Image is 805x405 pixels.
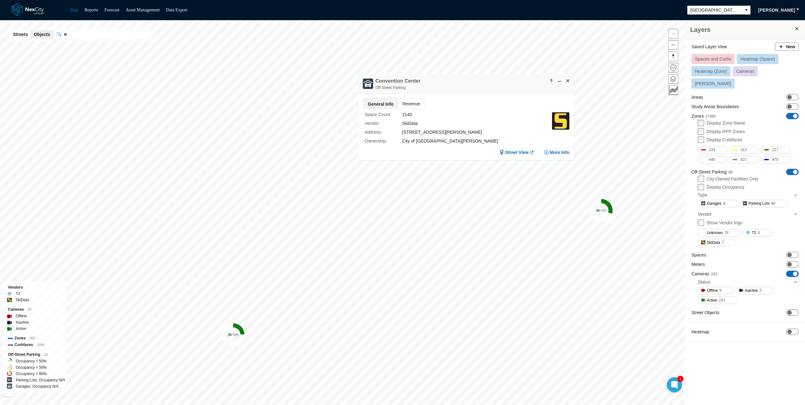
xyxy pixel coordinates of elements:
span: 475 [772,156,778,163]
label: Heatmap [691,329,709,335]
label: Saved Layer View [691,44,727,50]
button: T25 [743,229,772,237]
div: Vendor [698,209,798,219]
span: T2 [752,230,756,236]
span: 17490 [705,114,716,119]
button: More Info [544,150,569,156]
span: Parking Lots [749,200,770,207]
label: Spaces [691,252,706,258]
span: Objects [34,31,50,38]
span: 9 [719,287,721,294]
button: Cameras [733,66,758,76]
span: Revenue [398,99,425,109]
label: Offline [16,313,26,319]
button: Inactive2 [736,287,774,294]
button: 475 [761,156,790,163]
tspan: / 155 [600,208,606,213]
span: 8 [723,200,725,207]
button: Objects [31,30,53,39]
label: Study Areas Boundaries [691,103,739,110]
label: SkiData [16,297,29,303]
span: Heatmap (Space) [740,56,775,62]
a: Map [70,8,78,12]
label: Occupancy > 80% [16,371,47,377]
span: 453 [30,337,35,340]
span: 5 [758,230,760,236]
label: Ownership : [365,138,402,144]
label: Areas [691,94,703,100]
span: 12 [44,353,48,356]
div: Curbfaces [8,342,62,348]
div: Vendor [698,211,712,217]
div: SkiData [402,120,552,127]
span: [PERSON_NAME] [758,7,795,13]
div: Zones [8,335,62,342]
label: Cameras [691,271,717,277]
div: City of [GEOGRAPHIC_DATA][PERSON_NAME] [402,138,552,144]
span: 312 [740,147,747,153]
button: Home [668,63,678,73]
span: Spaces and Curbs [695,56,731,62]
span: General Info [363,99,398,109]
button: SkiData7 [698,239,736,246]
button: [PERSON_NAME] [754,5,799,15]
div: Status [698,277,798,287]
button: Offline9 [698,287,734,294]
span: Reset bearing to north [669,52,678,61]
button: Heatmap (Space) [737,54,779,64]
span: 88 [728,170,732,174]
label: Display Curbfaces [707,137,743,142]
span: SkiData [707,239,720,246]
tspan: 46 [596,208,600,213]
button: 312 [729,146,759,154]
span: Garages [707,200,721,207]
span: 7 [722,239,724,246]
button: 217 [761,146,790,154]
button: Zoom out [668,40,678,50]
label: Off-Street Parking [691,169,732,175]
div: [STREET_ADDRESS][PERSON_NAME] [402,129,552,136]
button: select [742,6,750,15]
div: 1 [677,376,684,382]
button: Active151 [698,296,737,304]
tspan: / 390 [232,332,238,337]
span: 76 [724,230,728,236]
label: Parking Lots, Occupancy N/A [16,377,65,383]
div: Map marker [222,323,244,346]
span: More Info [549,150,569,156]
h4: Double-click to make header text selectable [375,78,420,85]
a: Data Export [166,8,187,12]
a: Reports [85,8,98,12]
span: Cameras [736,69,754,74]
label: Vendor : [365,120,402,127]
span: Zoom out [669,40,678,50]
span: 151 [719,297,725,303]
span: Heatmap (Zone) [695,69,727,74]
span: Zoom in [669,29,678,38]
div: Map marker [590,199,613,222]
div: Double-click to make header text selectable [375,78,420,91]
label: Space Count : [365,111,402,118]
span: Streets [13,31,28,38]
button: Zoom in [668,29,678,38]
label: Address : [365,129,402,136]
label: Display Zone Name [707,120,745,126]
label: Garages, Occupancy N/A [16,383,59,390]
label: Display RPP Zones [707,129,745,134]
label: T2 [16,291,20,297]
div: Cameras [8,306,62,313]
button: 440 [698,156,727,163]
span: 162 [711,272,717,276]
button: Parking Lots80 [739,200,788,207]
label: Occupancy < 50% [16,358,47,364]
label: Meters [691,261,705,267]
label: Occupancy > 50% [16,364,47,371]
span: Street View [505,150,529,156]
div: Type [698,190,798,200]
button: Reset bearing to north [668,51,678,61]
span: Unknown [707,230,723,236]
h3: Layers [690,25,794,34]
span: Offline [707,287,718,294]
button: Spaces and Curbs [691,54,735,64]
span: 143 [709,147,715,153]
